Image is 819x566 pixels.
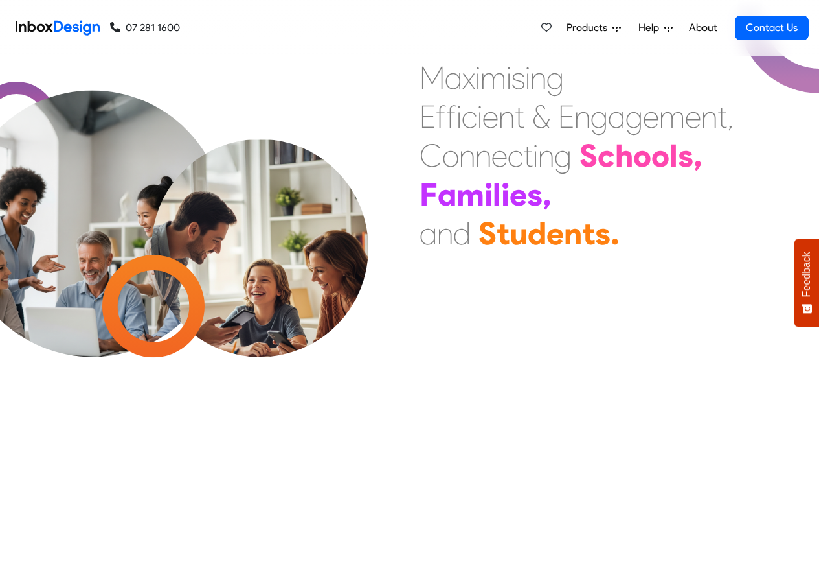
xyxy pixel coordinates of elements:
div: l [493,175,501,214]
div: i [475,58,480,97]
div: a [438,175,456,214]
div: s [678,136,693,175]
div: c [508,136,523,175]
div: m [480,58,506,97]
div: i [484,175,493,214]
div: e [546,214,564,253]
div: Maximising Efficient & Engagement, Connecting Schools, Families, and Students. [420,58,734,253]
div: S [478,214,497,253]
span: Help [638,20,664,36]
div: , [727,97,734,136]
div: n [437,214,453,253]
div: e [685,97,701,136]
div: & [532,97,550,136]
div: , [693,136,702,175]
img: parents_with_child.png [124,139,396,411]
div: a [608,97,625,136]
div: i [477,97,482,136]
div: g [590,97,608,136]
div: E [558,97,574,136]
div: n [701,97,717,136]
div: C [420,136,442,175]
div: g [546,58,564,97]
div: E [420,97,436,136]
div: x [462,58,475,97]
div: g [625,97,643,136]
div: S [579,136,598,175]
div: t [515,97,524,136]
div: o [651,136,669,175]
div: a [445,58,462,97]
a: Help [633,15,678,41]
div: i [456,97,462,136]
div: u [510,214,528,253]
div: t [717,97,727,136]
div: d [528,214,546,253]
div: m [659,97,685,136]
div: n [538,136,554,175]
div: o [442,136,459,175]
div: l [669,136,678,175]
a: Contact Us [735,16,809,40]
div: n [459,136,475,175]
div: n [564,214,582,253]
div: s [511,58,525,97]
div: e [482,97,499,136]
a: 07 281 1600 [110,20,180,36]
div: n [475,136,491,175]
div: m [456,175,484,214]
div: e [643,97,659,136]
a: Products [561,15,626,41]
div: t [582,214,595,253]
div: i [533,136,538,175]
div: i [506,58,511,97]
div: d [453,214,471,253]
div: M [420,58,445,97]
div: c [598,136,615,175]
div: f [436,97,446,136]
div: i [501,175,510,214]
div: h [615,136,633,175]
div: s [595,214,611,253]
div: F [420,175,438,214]
div: s [527,175,543,214]
div: a [420,214,437,253]
a: About [685,15,721,41]
div: e [491,136,508,175]
div: f [446,97,456,136]
div: e [510,175,527,214]
button: Feedback - Show survey [794,239,819,327]
div: o [633,136,651,175]
div: n [574,97,590,136]
span: Feedback [801,252,813,297]
div: t [497,214,510,253]
div: , [543,175,552,214]
div: i [525,58,530,97]
div: g [554,136,572,175]
div: t [523,136,533,175]
div: n [530,58,546,97]
span: Products [567,20,612,36]
div: n [499,97,515,136]
div: . [611,214,620,253]
div: c [462,97,477,136]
